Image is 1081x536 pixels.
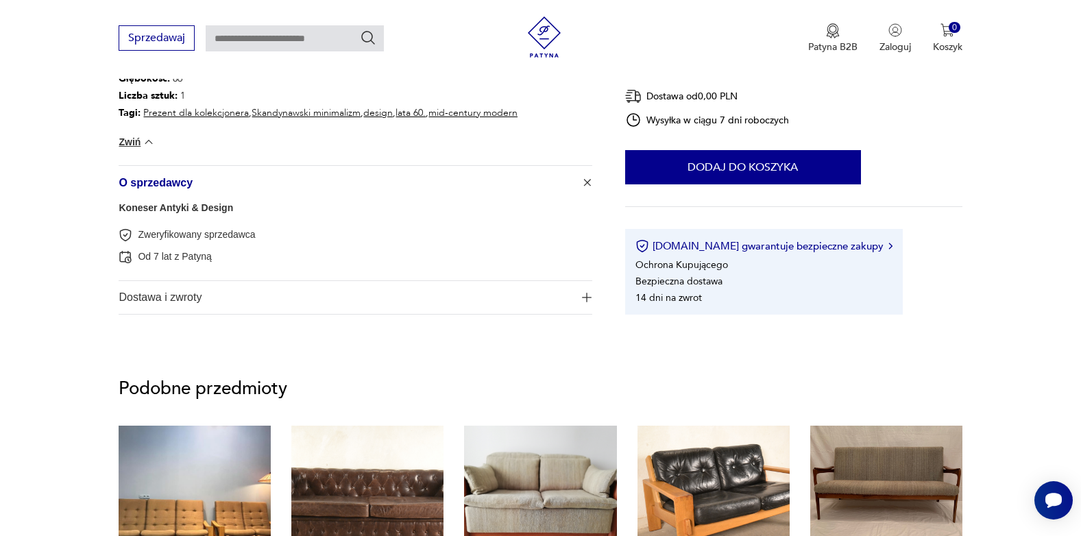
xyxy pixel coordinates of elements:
[808,23,858,53] a: Ikona medaluPatyna B2B
[625,88,790,105] div: Dostawa od 0,00 PLN
[360,29,376,46] button: Szukaj
[119,87,518,104] p: 1
[138,228,255,241] p: Zweryfikowany sprzedawca
[582,293,592,302] img: Ikona plusa
[119,34,195,44] a: Sprzedawaj
[119,228,132,242] img: Zweryfikowany sprzedawca
[428,106,518,119] a: mid-century modern
[808,40,858,53] p: Patyna B2B
[119,25,195,51] button: Sprzedawaj
[119,281,573,314] span: Dostawa i zwroty
[625,112,790,128] div: Wysyłka w ciągu 7 dni roboczych
[119,72,170,85] b: Głębokość :
[635,291,702,304] li: 14 dni na zwrot
[119,106,141,119] b: Tagi:
[940,23,954,37] img: Ikona koszyka
[949,22,960,34] div: 0
[879,40,911,53] p: Zaloguj
[119,202,233,213] a: Koneser Antyki & Design
[635,239,649,253] img: Ikona certyfikatu
[396,106,426,119] a: lata 60.
[252,106,361,119] a: Skandynawski minimalizm
[625,88,642,105] img: Ikona dostawy
[1034,481,1073,520] iframe: Smartsupp widget button
[933,40,962,53] p: Koszyk
[888,243,892,249] img: Ikona strzałki w prawo
[580,175,594,189] img: Ikona plusa
[933,23,962,53] button: 0Koszyk
[119,250,132,264] img: Od 7 lat z Patyną
[119,104,518,121] p: , , , ,
[808,23,858,53] button: Patyna B2B
[363,106,393,119] a: design
[119,166,573,199] span: O sprzedawcy
[879,23,911,53] button: Zaloguj
[635,239,892,253] button: [DOMAIN_NAME] gwarantuje bezpieczne zakupy
[635,258,728,271] li: Ochrona Kupującego
[119,89,178,102] b: Liczba sztuk:
[143,106,249,119] a: Prezent dla kolekcjonera
[826,23,840,38] img: Ikona medalu
[625,150,861,184] button: Dodaj do koszyka
[888,23,902,37] img: Ikonka użytkownika
[142,135,156,149] img: chevron down
[119,166,592,199] button: Ikona plusaO sprzedawcy
[524,16,565,58] img: Patyna - sklep z meblami i dekoracjami vintage
[635,275,722,288] li: Bezpieczna dostawa
[138,250,211,263] p: Od 7 lat z Patyną
[119,380,962,397] p: Podobne przedmioty
[119,199,592,280] div: Ikona plusaO sprzedawcy
[119,135,155,149] button: Zwiń
[119,281,592,314] button: Ikona plusaDostawa i zwroty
